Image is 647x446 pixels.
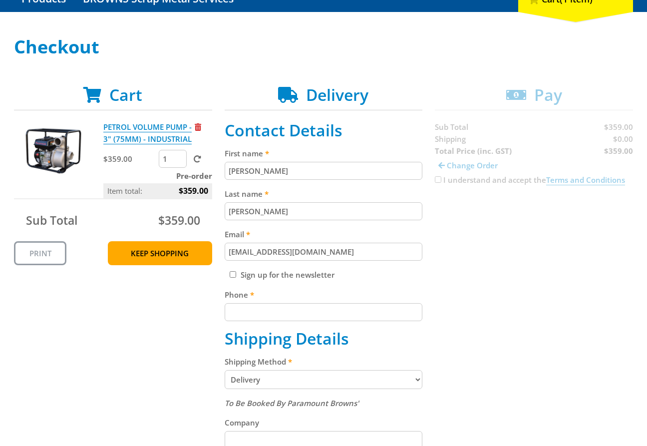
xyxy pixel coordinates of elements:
[225,147,423,159] label: First name
[225,202,423,220] input: Please enter your last name.
[225,243,423,261] input: Please enter your email address.
[179,183,208,198] span: $359.00
[103,170,212,182] p: Pre-order
[225,289,423,301] label: Phone
[109,84,142,105] span: Cart
[14,241,66,265] a: Print
[195,122,201,132] a: Remove from cart
[103,153,157,165] p: $359.00
[225,398,359,408] em: To Be Booked By Paramount Browns'
[225,188,423,200] label: Last name
[225,121,423,140] h2: Contact Details
[158,212,200,228] span: $359.00
[306,84,368,105] span: Delivery
[225,329,423,348] h2: Shipping Details
[225,303,423,321] input: Please enter your telephone number.
[225,162,423,180] input: Please enter your first name.
[14,37,633,57] h1: Checkout
[241,270,334,280] label: Sign up for the newsletter
[23,121,83,181] img: PETROL VOLUME PUMP - 3" (75MM) - INDUSTRIAL
[225,356,423,368] label: Shipping Method
[225,370,423,389] select: Please select a shipping method.
[225,228,423,240] label: Email
[26,212,77,228] span: Sub Total
[103,122,192,144] a: PETROL VOLUME PUMP - 3" (75MM) - INDUSTRIAL
[225,417,423,429] label: Company
[103,183,212,198] p: Item total:
[108,241,212,265] a: Keep Shopping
